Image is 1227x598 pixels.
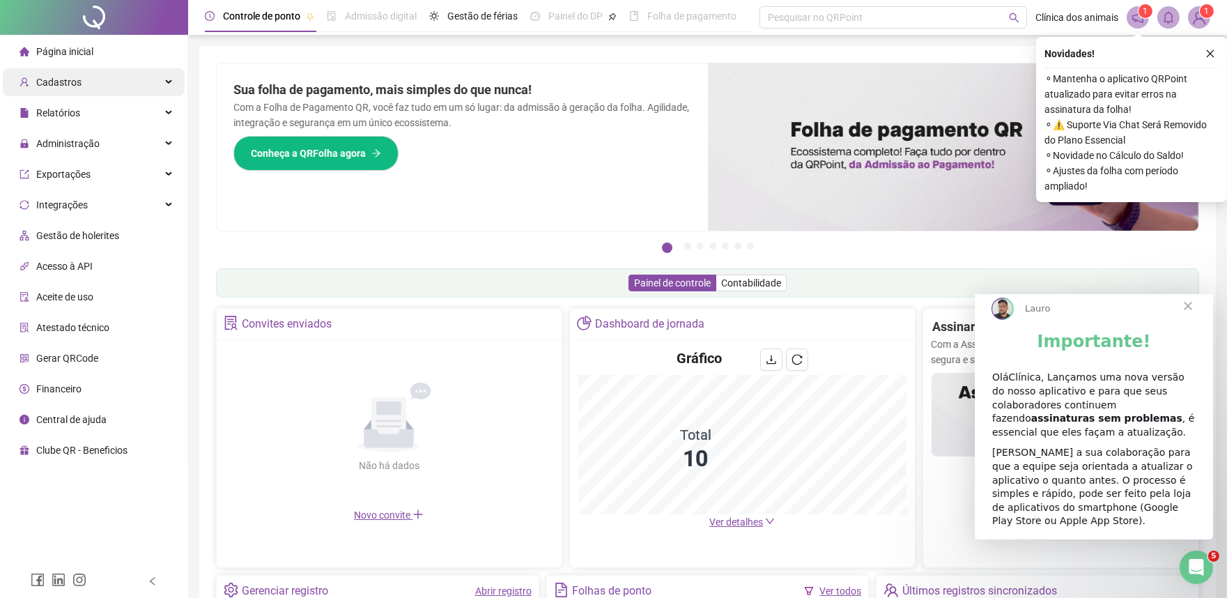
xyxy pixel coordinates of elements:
[765,516,775,526] span: down
[223,10,300,22] span: Controle de ponto
[20,77,29,87] span: user-add
[36,199,88,210] span: Integrações
[233,136,399,171] button: Conheça a QRFolha agora
[1200,4,1214,18] sup: Atualize o seu contato no menu Meus Dados
[56,118,208,130] b: assinaturas sem problemas
[36,353,98,364] span: Gerar QRCode
[647,10,736,22] span: Folha de pagamento
[36,414,107,425] span: Central de ajuda
[20,200,29,210] span: sync
[20,108,29,118] span: file
[20,445,29,455] span: gift
[224,583,238,597] span: setting
[72,573,86,587] span: instagram
[354,509,424,521] span: Novo convite
[1044,46,1095,61] span: Novidades !
[1189,7,1210,28] img: 9420
[63,38,176,57] b: Importante!
[345,10,417,22] span: Admissão digital
[792,354,803,365] span: reload
[1044,71,1219,117] span: ⚬ Mantenha o aplicativo QRPoint atualizado para evitar erros na assinatura da folha!
[1143,6,1148,16] span: 1
[242,312,332,336] div: Convites enviados
[721,277,781,289] span: Contabilidade
[629,11,639,21] span: book
[52,573,65,587] span: linkedin
[883,583,898,597] span: team
[36,291,93,302] span: Aceite de uso
[371,148,381,158] span: arrow-right
[36,261,93,272] span: Acesso à API
[1205,49,1215,59] span: close
[20,384,29,394] span: dollar
[36,46,93,57] span: Página inicial
[1009,13,1019,23] span: search
[20,169,29,179] span: export
[1044,117,1219,148] span: ⚬ ⚠️ Suporte Via Chat Será Removido do Plano Essencial
[1044,148,1219,163] span: ⚬ Novidade no Cálculo do Saldo!
[554,583,569,597] span: file-text
[17,152,221,234] div: [PERSON_NAME] a sua colaboração para que a equipe seja orientada a atualizar o aplicativo o quant...
[36,169,91,180] span: Exportações
[205,11,215,21] span: clock-circle
[709,516,775,528] a: Ver detalhes down
[697,243,704,250] button: 3
[17,77,221,145] div: OláClínica, Lançamos uma nova versão do nosso aplicativo e para que seus colaboradores continuem ...
[709,516,763,528] span: Ver detalhes
[1044,163,1219,194] span: ⚬ Ajustes da folha com período ampliado!
[325,458,453,473] div: Não há dados
[251,146,366,161] span: Conheça a QRFolha agora
[734,243,741,250] button: 6
[577,316,592,330] span: pie-chart
[766,354,777,365] span: download
[233,80,691,100] h2: Sua folha de pagamento, mais simples do que nunca!
[20,353,29,363] span: qrcode
[327,11,337,21] span: file-done
[932,337,1190,367] p: Com a Assinatura Digital da QR, sua gestão fica mais ágil, segura e sem papelada.
[20,139,29,148] span: lock
[548,10,603,22] span: Painel do DP
[20,231,29,240] span: apartment
[36,77,82,88] span: Cadastros
[530,11,540,21] span: dashboard
[429,11,439,21] span: sun
[1132,11,1144,24] span: notification
[306,13,314,21] span: pushpin
[233,100,691,130] p: Com a Folha de Pagamento QR, você faz tudo em um só lugar: da admissão à geração da folha. Agilid...
[608,13,617,21] span: pushpin
[1205,6,1210,16] span: 1
[819,585,861,597] a: Ver todos
[634,277,711,289] span: Painel de controle
[933,317,1189,337] h2: Assinar ponto na mão? Isso ficou no passado!
[1180,551,1213,584] iframe: Intercom live chat
[36,322,109,333] span: Atestado técnico
[677,348,722,368] h4: Gráfico
[708,63,1199,231] img: banner%2F8d14a306-6205-4263-8e5b-06e9a85ad873.png
[1035,10,1118,25] span: Clínica dos animais
[975,294,1213,539] iframe: Intercom live chat mensagem
[684,243,691,250] button: 2
[1139,4,1152,18] sup: 1
[1162,11,1175,24] span: bell
[747,243,754,250] button: 7
[20,261,29,271] span: api
[932,373,1190,457] img: banner%2F02c71560-61a6-44d4-94b9-c8ab97240462.png
[20,292,29,302] span: audit
[36,230,119,241] span: Gestão de holerites
[36,138,100,149] span: Administração
[412,509,424,520] span: plus
[447,10,518,22] span: Gestão de férias
[31,573,45,587] span: facebook
[1208,551,1219,562] span: 5
[662,243,672,253] button: 1
[722,243,729,250] button: 5
[709,243,716,250] button: 4
[36,107,80,118] span: Relatórios
[20,415,29,424] span: info-circle
[804,586,814,596] span: filter
[20,323,29,332] span: solution
[36,383,82,394] span: Financeiro
[595,312,704,336] div: Dashboard de jornada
